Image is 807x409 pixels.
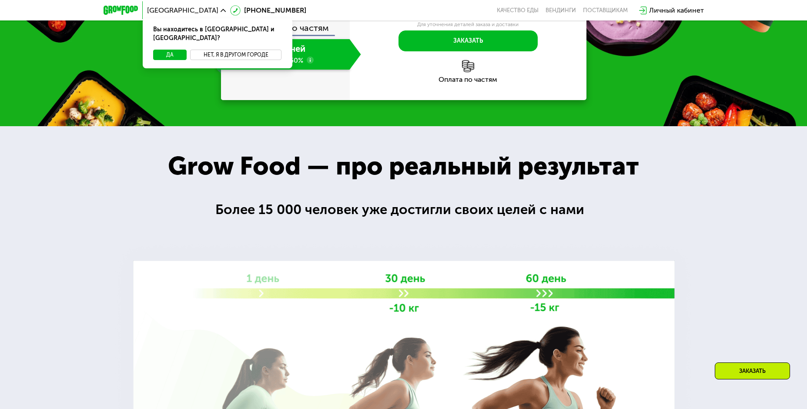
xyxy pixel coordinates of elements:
[230,5,306,16] a: [PHONE_NUMBER]
[462,60,474,72] img: l6xcnZfty9opOoJh.png
[190,50,282,60] button: Нет, я в другом городе
[143,18,292,50] div: Вы находитесь в [GEOGRAPHIC_DATA] и [GEOGRAPHIC_DATA]?
[153,50,187,60] button: Да
[350,76,586,83] div: Оплата по частям
[398,21,538,28] div: Для уточнения деталей заказа и доставки
[497,7,539,14] a: Качество еды
[398,30,538,51] button: Заказать
[715,362,790,379] div: Заказать
[546,7,576,14] a: Вендинги
[583,7,628,14] div: поставщикам
[147,7,218,14] span: [GEOGRAPHIC_DATA]
[649,5,704,16] div: Личный кабинет
[149,147,658,185] div: Grow Food — про реальный результат
[215,199,592,220] div: Более 15 000 человек уже достигли своих целей с нами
